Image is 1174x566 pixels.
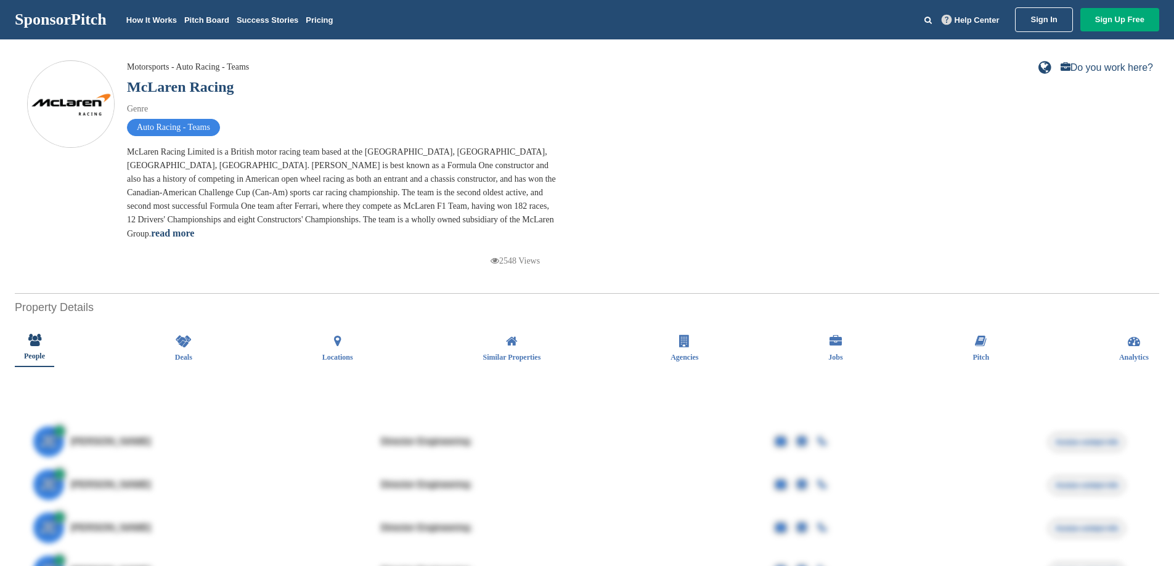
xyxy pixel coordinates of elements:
[33,420,1141,463] a: JE [PERSON_NAME] Director Engineering Access contact info
[972,354,989,361] span: Pitch
[33,506,1141,549] a: JE [PERSON_NAME] Director Engineering Access contact info
[127,145,558,241] div: McLaren Racing Limited is a British motor racing team based at the [GEOGRAPHIC_DATA], [GEOGRAPHIC...
[15,12,107,28] a: SponsorPitch
[1048,476,1125,495] span: Access contact info
[70,437,152,447] span: [PERSON_NAME]
[1015,7,1072,32] a: Sign In
[380,437,565,447] div: Director Engineering
[380,480,565,490] div: Director Engineering
[483,354,540,361] span: Similar Properties
[33,512,64,543] span: JE
[33,426,64,457] span: JE
[127,60,249,74] div: Motorsports - Auto Racing - Teams
[127,79,234,95] a: McLaren Racing
[127,119,220,136] span: Auto Racing - Teams
[151,228,194,238] a: read more
[126,15,177,25] a: How It Works
[15,299,1159,316] h2: Property Details
[33,469,64,500] span: JE
[24,352,45,360] span: People
[28,62,114,148] img: Sponsorpitch & McLaren Racing
[1048,519,1125,538] span: Access contact info
[671,354,698,361] span: Agencies
[33,463,1141,506] a: JE [PERSON_NAME] Director Engineering Access contact info
[1061,63,1153,73] a: Do you work here?
[828,354,842,361] span: Jobs
[127,102,558,116] div: Genre
[70,480,152,490] span: [PERSON_NAME]
[184,15,229,25] a: Pitch Board
[939,13,1002,27] a: Help Center
[175,354,192,361] span: Deals
[1048,433,1125,451] span: Access contact info
[491,253,540,269] p: 2548 Views
[322,354,353,361] span: Locations
[1080,8,1159,31] a: Sign Up Free
[1119,354,1149,361] span: Analytics
[306,15,333,25] a: Pricing
[237,15,298,25] a: Success Stories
